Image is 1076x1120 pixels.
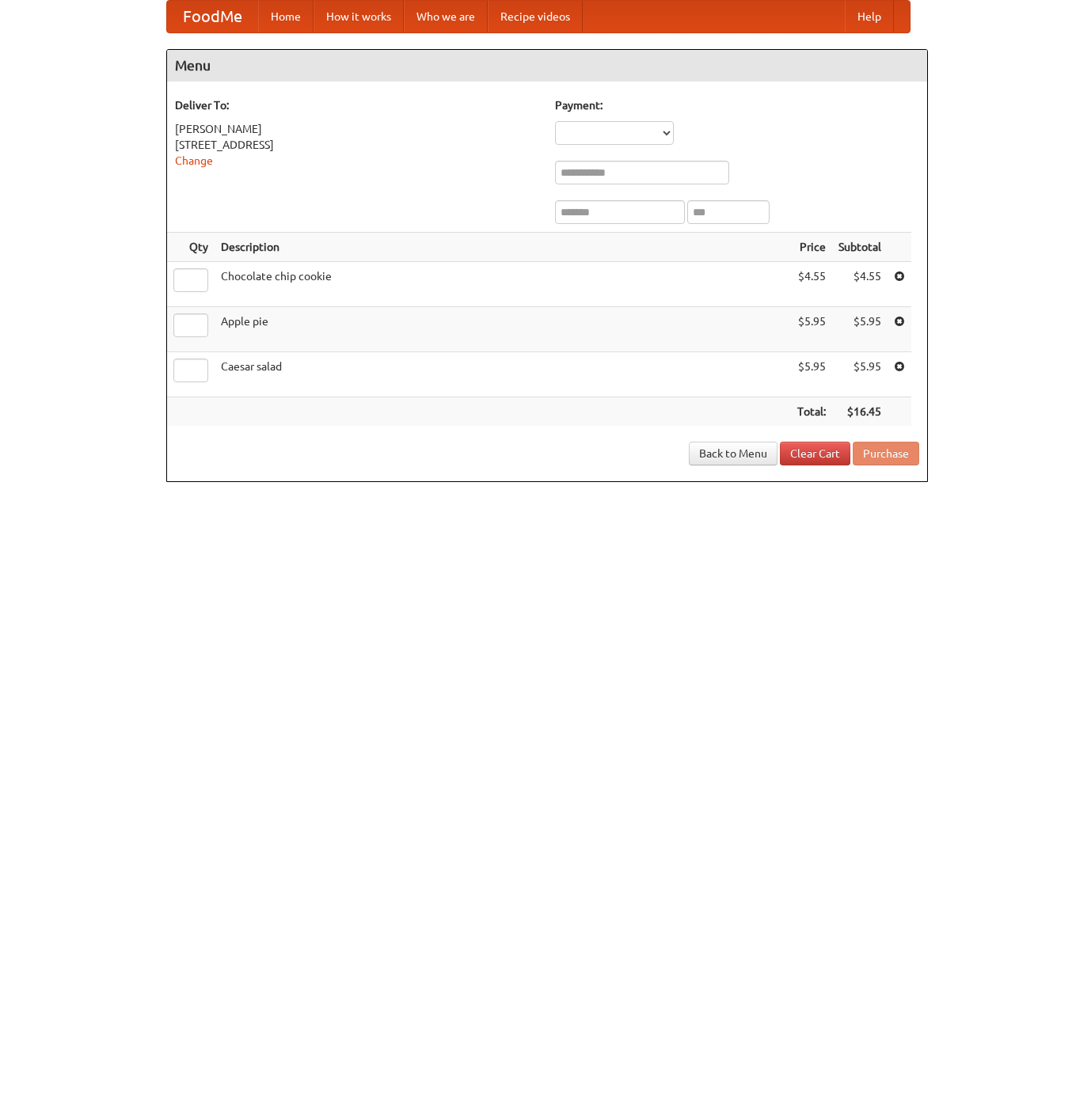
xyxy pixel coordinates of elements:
[791,307,832,352] td: $5.95
[167,233,215,262] th: Qty
[689,442,778,465] a: Back to Menu
[488,1,583,32] a: Recipe videos
[555,97,919,113] h5: Payment:
[215,352,791,397] td: Caesar salad
[404,1,488,32] a: Who we are
[215,262,791,307] td: Chocolate chip cookie
[791,397,832,427] th: Total:
[175,97,539,113] h5: Deliver To:
[791,262,832,307] td: $4.55
[832,262,888,307] td: $4.55
[175,137,539,153] div: [STREET_ADDRESS]
[215,307,791,352] td: Apple pie
[167,1,258,32] a: FoodMe
[832,352,888,397] td: $5.95
[780,442,850,465] a: Clear Cart
[791,233,832,262] th: Price
[258,1,314,32] a: Home
[175,154,213,167] a: Change
[832,397,888,427] th: $16.45
[215,233,791,262] th: Description
[791,352,832,397] td: $5.95
[167,50,927,82] h4: Menu
[832,233,888,262] th: Subtotal
[845,1,894,32] a: Help
[175,121,539,137] div: [PERSON_NAME]
[853,442,919,465] button: Purchase
[832,307,888,352] td: $5.95
[314,1,404,32] a: How it works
